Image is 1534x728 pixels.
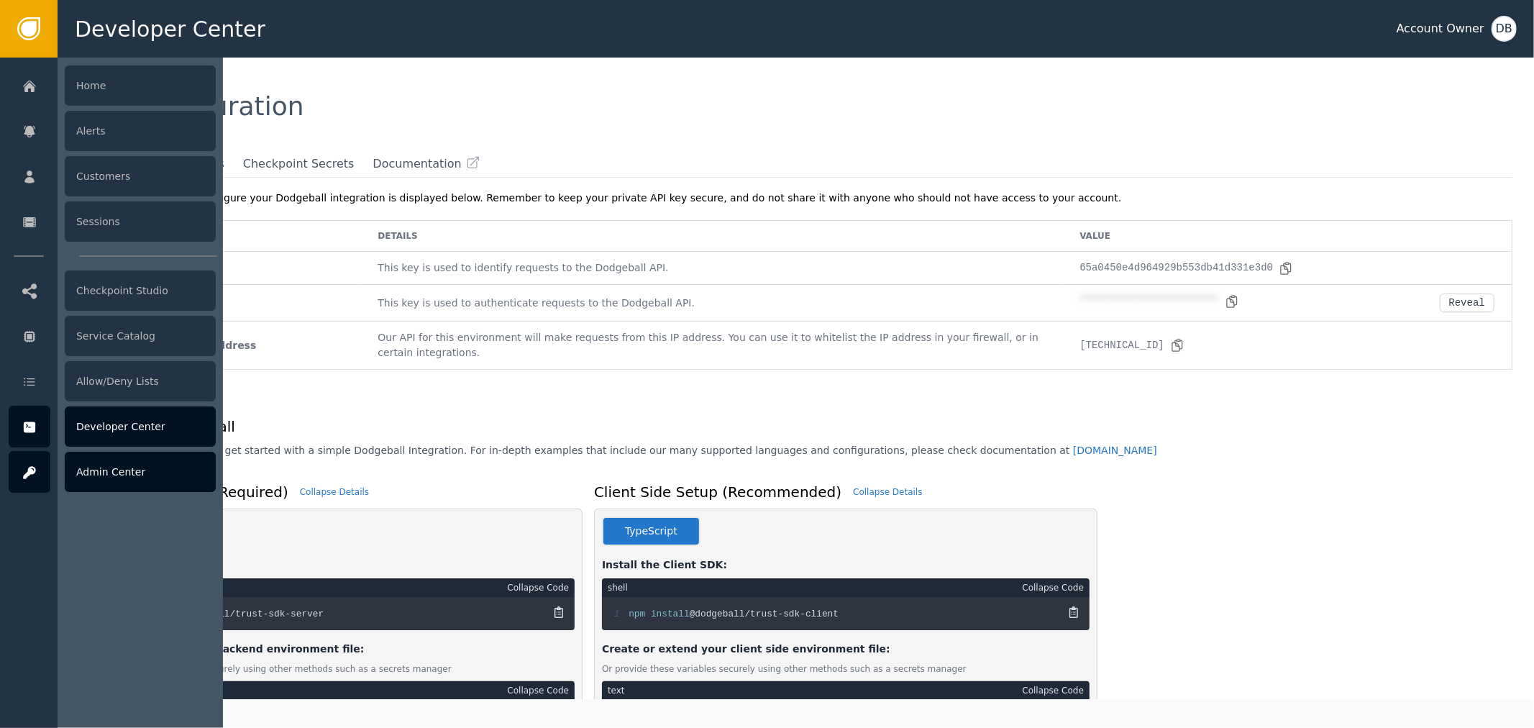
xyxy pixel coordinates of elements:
[65,406,216,447] div: Developer Center
[243,155,355,173] span: Checkpoint Secrets
[594,481,841,503] h1: Client Side Setup (Recommended)
[9,270,216,311] a: Checkpoint Studio
[360,285,1062,322] td: This key is used to authenticate requests to the Dodgeball API.
[9,360,216,402] a: Allow/Deny Lists
[1440,294,1494,312] button: Reveal
[9,110,216,152] a: Alerts
[65,270,216,311] div: Checkpoint Studio
[65,65,216,106] div: Home
[1079,260,1293,276] div: 65a0450e4d964929b553db41d331e3d0
[1449,297,1485,309] div: Reveal
[65,316,216,356] div: Service Catalog
[690,609,839,619] span: @dodgeball/trust-sdk-client
[629,609,645,619] span: npm
[65,156,216,196] div: Customers
[507,581,569,594] div: Collapse Code
[9,406,216,447] a: Developer Center
[550,604,567,621] button: Copy Code
[373,155,461,173] span: Documentation
[1065,604,1082,621] button: Copy Code
[87,642,575,657] div: Create or extend your backend environment file:
[853,486,922,499] div: Collapse Details
[1397,20,1484,37] div: Account Owner
[602,558,1090,573] div: Install the Client SDK:
[9,65,216,106] a: Home
[79,191,1512,206] div: Information required to configure your Dodgeball integration is displayed below. Remember to keep...
[9,451,216,493] a: Admin Center
[65,361,216,401] div: Allow/Deny Lists
[360,252,1062,285] td: This key is used to identify requests to the Dodgeball API.
[79,443,1157,458] p: These snippets will help you get started with a simple Dodgeball Integration. For in-depth exampl...
[1079,338,1184,353] div: [TECHNICAL_ID]
[300,486,369,499] div: Collapse Details
[65,111,216,151] div: Alerts
[175,609,324,619] span: @dodgeball/trust-sdk-server
[87,663,575,675] div: Or provide these variables securely using other methods such as a secrets manager
[602,517,700,546] button: TypeScript
[608,581,628,594] div: shell
[360,322,1062,369] td: Our API for this environment will make requests from this IP address. You can use it to whitelist...
[1062,221,1512,252] td: Value
[614,608,629,621] span: 1
[373,155,480,173] a: Documentation
[75,13,265,45] span: Developer Center
[1022,684,1084,697] div: Collapse Code
[79,416,1157,437] h1: Connect to Dodgeball
[651,609,690,619] span: install
[9,155,216,197] a: Customers
[1073,445,1157,456] a: [DOMAIN_NAME]
[602,663,1090,675] div: Or provide these variables securely using other methods such as a secrets manager
[1492,16,1517,42] button: DB
[507,684,569,697] div: Collapse Code
[9,315,216,357] a: Service Catalog
[1022,581,1084,594] div: Collapse Code
[608,684,625,697] div: text
[65,452,216,492] div: Admin Center
[360,221,1062,252] td: Details
[602,642,1090,657] div: Create or extend your client side environment file:
[65,201,216,242] div: Sessions
[87,558,575,573] div: Install the Server SDK:
[9,201,216,242] a: Sessions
